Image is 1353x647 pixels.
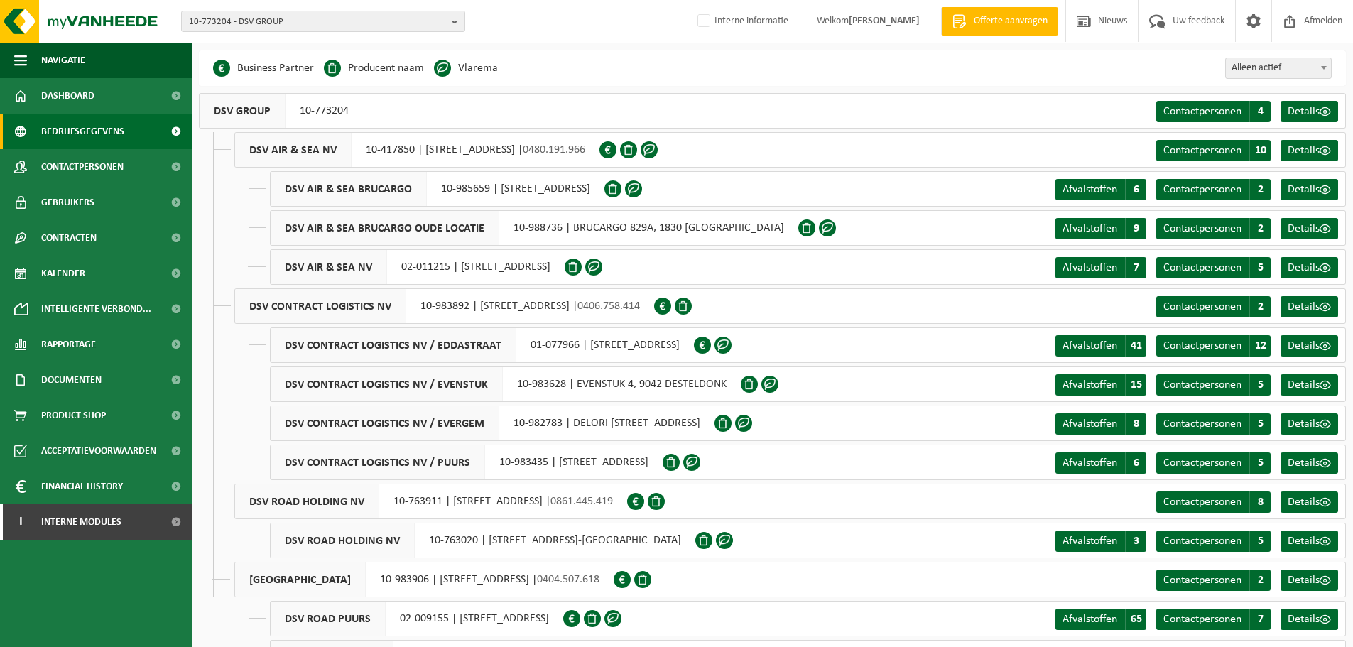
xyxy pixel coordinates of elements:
[271,523,415,558] span: DSV ROAD HOLDING NV
[14,504,27,540] span: I
[1163,457,1241,469] span: Contactpersonen
[1156,609,1271,630] a: Contactpersonen 7
[41,433,156,469] span: Acceptatievoorwaarden
[1288,184,1320,195] span: Details
[271,172,427,206] span: DSV AIR & SEA BRUCARGO
[1249,452,1271,474] span: 5
[1063,418,1117,430] span: Afvalstoffen
[1163,223,1241,234] span: Contactpersonen
[523,144,585,156] span: 0480.191.966
[1249,218,1271,239] span: 2
[1055,179,1146,200] a: Afvalstoffen 6
[181,11,465,32] button: 10-773204 - DSV GROUP
[1055,218,1146,239] a: Afvalstoffen 9
[1125,413,1146,435] span: 8
[1249,491,1271,513] span: 8
[1055,531,1146,552] a: Afvalstoffen 3
[1156,531,1271,552] a: Contactpersonen 5
[1288,575,1320,586] span: Details
[271,367,503,401] span: DSV CONTRACT LOGISTICS NV / EVENSTUK
[1156,101,1271,122] a: Contactpersonen 4
[1163,106,1241,117] span: Contactpersonen
[1163,262,1241,273] span: Contactpersonen
[41,78,94,114] span: Dashboard
[324,58,424,79] li: Producent naam
[550,496,613,507] span: 0861.445.419
[1281,374,1338,396] a: Details
[1163,535,1241,547] span: Contactpersonen
[41,43,85,78] span: Navigatie
[1281,570,1338,591] a: Details
[270,523,695,558] div: 10-763020 | [STREET_ADDRESS]-[GEOGRAPHIC_DATA]
[849,16,920,26] strong: [PERSON_NAME]
[1163,575,1241,586] span: Contactpersonen
[270,601,563,636] div: 02-009155 | [STREET_ADDRESS]
[1288,535,1320,547] span: Details
[234,288,654,324] div: 10-983892 | [STREET_ADDRESS] |
[1055,335,1146,357] a: Afvalstoffen 41
[1226,58,1331,78] span: Alleen actief
[1156,296,1271,317] a: Contactpersonen 2
[41,327,96,362] span: Rapportage
[1281,257,1338,278] a: Details
[235,133,352,167] span: DSV AIR & SEA NV
[1163,184,1241,195] span: Contactpersonen
[271,445,485,479] span: DSV CONTRACT LOGISTICS NV / PUURS
[1163,145,1241,156] span: Contactpersonen
[189,11,446,33] span: 10-773204 - DSV GROUP
[1156,413,1271,435] a: Contactpersonen 5
[1288,340,1320,352] span: Details
[1249,101,1271,122] span: 4
[1281,335,1338,357] a: Details
[941,7,1058,36] a: Offerte aanvragen
[1281,140,1338,161] a: Details
[1063,340,1117,352] span: Afvalstoffen
[1163,614,1241,625] span: Contactpersonen
[1288,223,1320,234] span: Details
[1055,452,1146,474] a: Afvalstoffen 6
[1125,335,1146,357] span: 41
[41,362,102,398] span: Documenten
[1249,296,1271,317] span: 2
[1125,452,1146,474] span: 6
[41,114,124,149] span: Bedrijfsgegevens
[1281,179,1338,200] a: Details
[970,14,1051,28] span: Offerte aanvragen
[1288,262,1320,273] span: Details
[1281,491,1338,513] a: Details
[270,327,694,363] div: 01-077966 | [STREET_ADDRESS]
[1063,614,1117,625] span: Afvalstoffen
[1288,301,1320,312] span: Details
[1063,223,1117,234] span: Afvalstoffen
[1281,296,1338,317] a: Details
[271,211,499,245] span: DSV AIR & SEA BRUCARGO OUDE LOCATIE
[537,574,599,585] span: 0404.507.618
[1249,140,1271,161] span: 10
[1156,452,1271,474] a: Contactpersonen 5
[1249,570,1271,591] span: 2
[235,562,366,597] span: [GEOGRAPHIC_DATA]
[1281,413,1338,435] a: Details
[1288,145,1320,156] span: Details
[41,469,123,504] span: Financial History
[577,300,640,312] span: 0406.758.414
[1163,301,1241,312] span: Contactpersonen
[1063,262,1117,273] span: Afvalstoffen
[41,291,151,327] span: Intelligente verbond...
[1281,531,1338,552] a: Details
[200,94,286,128] span: DSV GROUP
[1249,413,1271,435] span: 5
[271,250,387,284] span: DSV AIR & SEA NV
[1163,418,1241,430] span: Contactpersonen
[1249,257,1271,278] span: 5
[434,58,498,79] li: Vlarema
[1055,257,1146,278] a: Afvalstoffen 7
[235,484,379,518] span: DSV ROAD HOLDING NV
[1281,609,1338,630] a: Details
[1156,570,1271,591] a: Contactpersonen 2
[213,58,314,79] li: Business Partner
[1288,614,1320,625] span: Details
[1125,257,1146,278] span: 7
[270,210,798,246] div: 10-988736 | BRUCARGO 829A, 1830 [GEOGRAPHIC_DATA]
[1249,335,1271,357] span: 12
